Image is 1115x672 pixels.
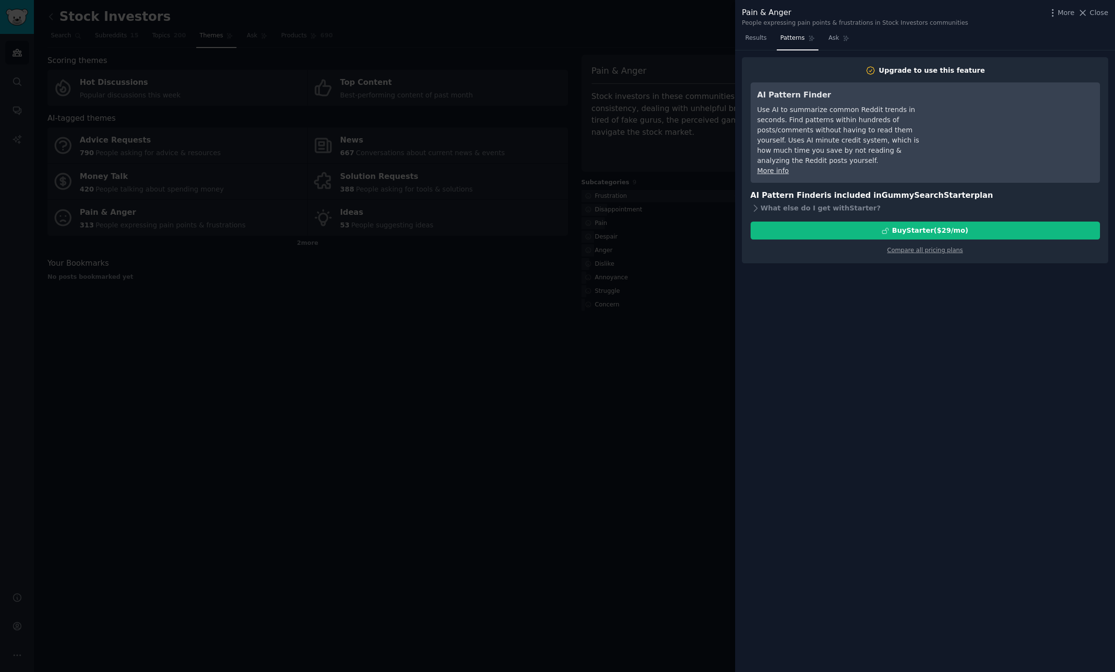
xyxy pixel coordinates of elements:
[751,190,1100,202] h3: AI Pattern Finder is included in plan
[887,247,963,254] a: Compare all pricing plans
[948,89,1093,162] iframe: YouTube video player
[892,225,968,236] div: Buy Starter ($ 29 /mo )
[757,105,934,166] div: Use AI to summarize common Reddit trends in seconds. Find patterns within hundreds of posts/comme...
[777,31,818,50] a: Patterns
[742,31,770,50] a: Results
[1090,8,1108,18] span: Close
[1078,8,1108,18] button: Close
[881,191,974,200] span: GummySearch Starter
[745,34,767,43] span: Results
[757,89,934,101] h3: AI Pattern Finder
[1048,8,1075,18] button: More
[780,34,804,43] span: Patterns
[825,31,853,50] a: Ask
[879,65,985,76] div: Upgrade to use this feature
[742,19,968,28] div: People expressing pain points & frustrations in Stock Investors communities
[751,222,1100,240] button: BuyStarter($29/mo)
[742,7,968,19] div: Pain & Anger
[829,34,839,43] span: Ask
[757,167,789,175] a: More info
[751,201,1100,215] div: What else do I get with Starter ?
[1058,8,1075,18] span: More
